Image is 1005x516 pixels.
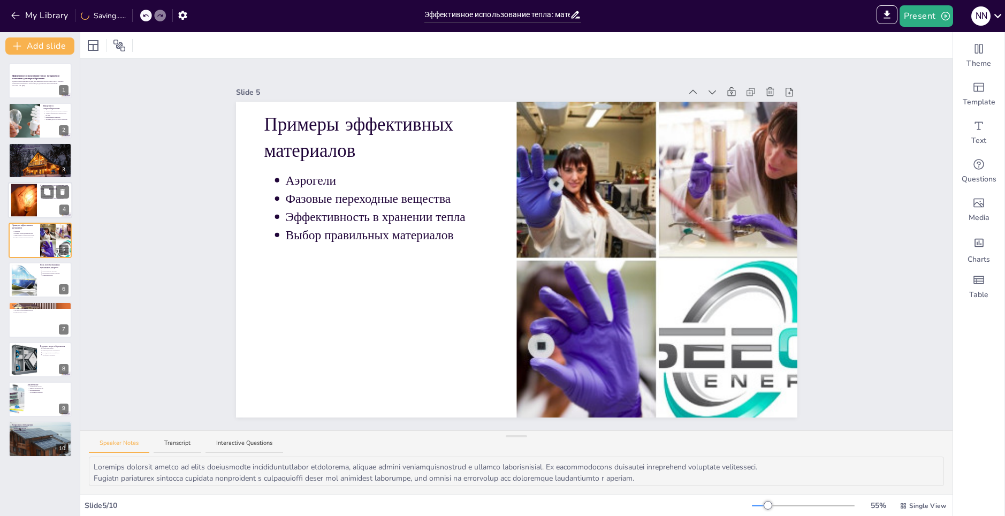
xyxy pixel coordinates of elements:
[953,268,1004,306] div: Add a table
[205,439,283,453] button: Interactive Questions
[969,290,988,300] span: Table
[42,354,68,356] p: Устойчивое развитие
[45,116,68,118] p: Разнообразие стратегий
[12,303,68,307] p: Энергоэффективные здания
[14,431,68,434] p: Углубление понимания
[59,205,69,215] div: 4
[966,58,991,69] span: Theme
[5,37,74,55] button: Add slide
[89,457,944,486] textarea: Loremips dolorsit ametco ad elits doeiusmodte incididuntutlabor etdolorema, aliquae admini veniam...
[285,226,489,244] p: Выбор правильных материалов
[30,387,68,389] p: Важность технологий
[285,208,489,226] p: Эффективность в хранении тепла
[45,110,68,112] p: Энергосбережение снижает затраты
[971,6,991,26] div: n n
[14,146,68,148] p: Уникальные свойства материалов
[14,232,37,234] p: Фазовые переходные вещества
[59,404,68,414] div: 9
[14,234,37,237] p: Эффективность в хранении тепла
[9,421,72,457] div: 10
[953,152,1004,191] div: Get real-time input from your audience
[14,230,37,232] p: Аэрогели
[56,186,69,199] button: Delete Slide
[962,174,996,185] span: Questions
[30,385,68,388] p: Подведение итогов
[12,224,37,230] p: Примеры эффективных материалов
[14,310,68,312] p: Системы управления климатом
[424,7,570,22] input: Insert title
[14,425,68,427] p: Открытое обсуждение
[14,429,68,431] p: Делитесь мыслями
[43,191,70,193] p: Теплоизоляция
[236,87,682,98] div: Slide 5
[59,324,68,335] div: 7
[59,284,68,294] div: 6
[59,85,68,95] div: 1
[45,118,68,120] p: Значение для устойчивого развития
[42,272,68,274] p: Интеграция в энергосистему
[9,143,72,178] div: https://cdn.sendsteps.com/images/logo/sendsteps_logo_white.pnghttps://cdn.sendsteps.com/images/lo...
[971,135,986,146] span: Text
[9,103,72,138] div: https://cdn.sendsteps.com/images/logo/sendsteps_logo_white.pnghttps://cdn.sendsteps.com/images/lo...
[12,145,68,148] p: Тепловые свойства материалов
[42,352,68,354] p: Исследования и разработки
[12,81,68,85] p: В данной презентации мы обсудим, как эффективно использовать тепло с помощью современных материал...
[14,306,68,308] p: Эффективные окна
[81,10,126,21] div: Saving......
[42,268,68,270] p: Солнечная энергия
[113,39,126,52] span: Position
[9,63,72,98] div: https://cdn.sendsteps.com/images/logo/sendsteps_logo_white.pnghttps://cdn.sendsteps.com/images/lo...
[14,427,68,429] p: Важность вопросов
[43,104,68,110] p: Введение в энергосбережение
[9,223,72,258] div: https://cdn.sendsteps.com/images/logo/sendsteps_logo_white.pnghttps://cdn.sendsteps.com/images/lo...
[56,444,68,454] div: 10
[14,312,68,314] p: Комфортные условия
[264,111,489,164] p: Примеры эффективных материалов
[30,391,68,393] p: Устойчивое развитие
[9,382,72,417] div: 9
[42,347,68,350] p: Новые материалы
[865,500,891,511] div: 55 %
[9,262,72,298] div: https://cdn.sendsteps.com/images/slides/2025_14_10_06_55-HsE71muc3AMzsToZ.jpegРоль возобновляемых...
[900,5,953,27] button: Present
[909,501,946,511] span: Single View
[41,186,54,199] button: Duplicate Slide
[971,5,991,27] button: n n
[877,5,897,27] span: Export to PowerPoint
[12,423,68,426] p: Вопросы и обсуждение
[40,185,69,191] p: Современные технологии для энергосбережения
[969,213,989,223] span: Media
[59,165,68,175] div: 3
[27,383,68,386] p: Заключение
[14,148,68,150] p: Теплоемкость и теплопроводность
[43,193,70,195] p: Системы рекуперации тепла
[14,237,37,239] p: Выбор правильных материалов
[85,500,752,511] div: Slide 5 / 10
[953,229,1004,268] div: Add charts and graphs
[8,7,73,24] button: My Library
[43,195,70,198] p: Новые решения
[42,274,68,276] p: Снижение затрат
[953,191,1004,229] div: Add images, graphics, shapes or video
[968,254,990,265] span: Charts
[14,153,68,155] p: Повышение энергоэффективности
[45,112,68,116] p: Энергосбережение и окружающая [DATE]
[42,350,68,352] p: Инновационные технологии
[59,245,68,255] div: 5
[953,36,1004,75] div: Change the overall theme
[953,75,1004,113] div: Add ready made slides
[85,37,102,54] div: Layout
[12,85,68,87] p: Generated with [URL]
[59,125,68,135] div: 2
[963,97,995,108] span: Template
[12,74,59,80] strong: Эффективное использование тепла: материалы и технологии для энергосбережения
[59,364,68,374] div: 8
[40,344,68,347] p: Будущее энергосбережения
[14,308,68,310] p: Теплоизоляция стен
[30,389,68,391] p: Роль материалов
[43,197,70,199] p: Улучшение энергоэффективности
[285,172,489,189] p: Аэрогели
[89,439,149,453] button: Speaker Notes
[42,270,68,272] p: Геотермальная энергия
[40,263,68,269] p: Роль возобновляемых источников энергии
